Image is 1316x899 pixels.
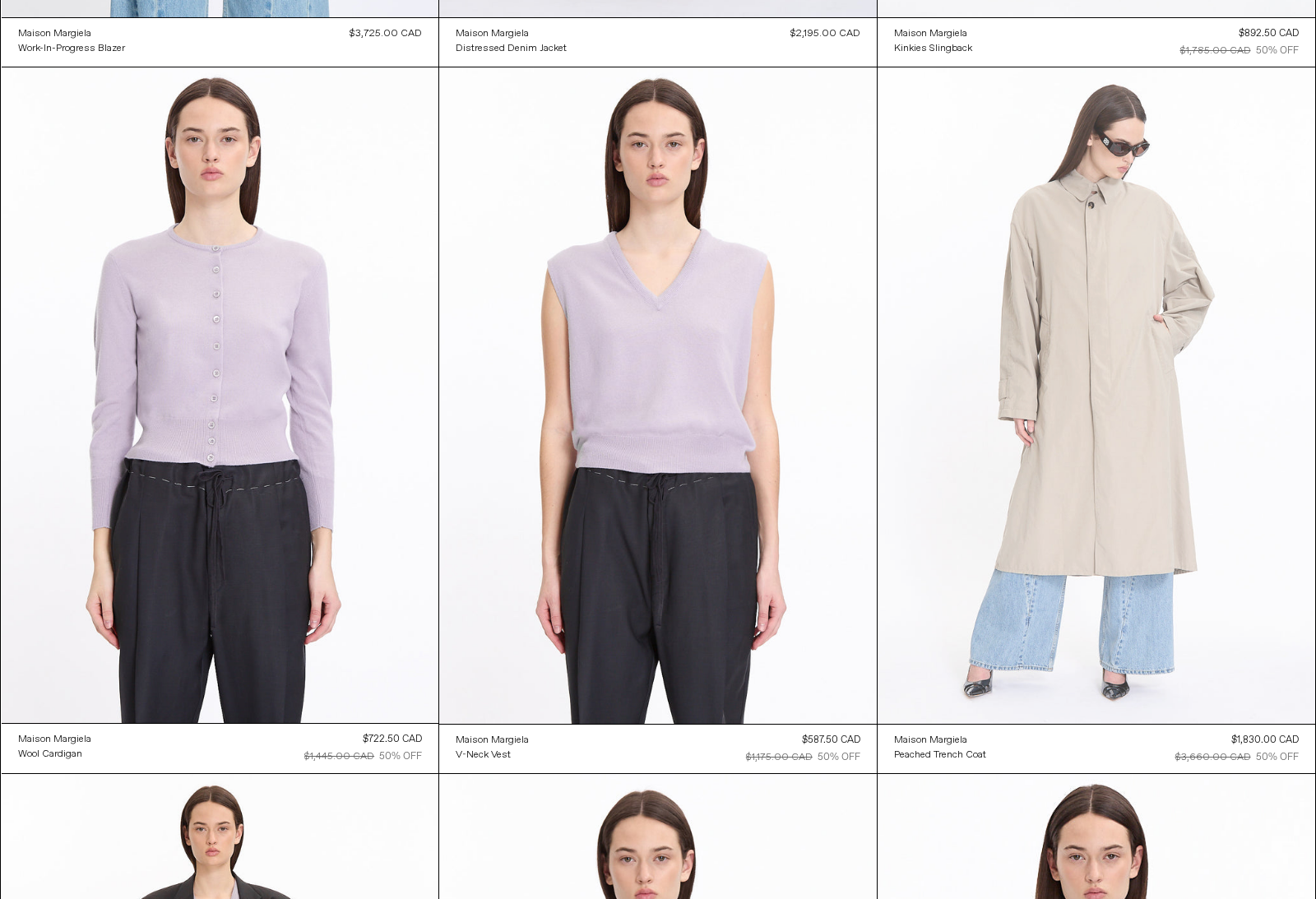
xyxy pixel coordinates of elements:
[18,41,125,56] a: Work-In-Progress Blazer
[18,42,125,56] div: Work-In-Progress Blazer
[18,748,82,762] div: Wool Cardigan
[304,749,374,764] div: $1,445.00 CAD
[456,42,567,56] div: Distressed Denim Jacket
[1256,750,1299,765] div: 50% OFF
[1239,26,1299,41] div: $892.50 CAD
[456,26,567,41] a: Maison Margiela
[1175,750,1251,765] div: $3,660.00 CAD
[894,734,967,748] div: Maison Margiela
[18,732,91,747] a: Maison Margiela
[894,748,986,762] div: Peached Trench Coat
[456,733,529,748] a: Maison Margiela
[1256,44,1299,58] div: 50% OFF
[802,733,860,748] div: $587.50 CAD
[439,67,877,724] img: V-Neck Vest
[1180,44,1251,58] div: $1,785.00 CAD
[363,732,422,747] div: $722.50 CAD
[18,26,125,41] a: Maison Margiela
[790,26,860,41] div: $2,195.00 CAD
[894,748,986,762] a: Peached Trench Coat
[894,27,967,41] div: Maison Margiela
[878,67,1315,724] img: Maison Margiela Peached Trench Coat
[350,26,422,41] div: $3,725.00 CAD
[894,733,986,748] a: Maison Margiela
[456,27,529,41] div: Maison Margiela
[894,41,972,56] a: Kinkies Slingback
[894,26,972,41] a: Maison Margiela
[456,734,529,748] div: Maison Margiela
[379,749,422,764] div: 50% OFF
[818,750,860,765] div: 50% OFF
[456,41,567,56] a: Distressed Denim Jacket
[456,748,529,762] a: V-Neck Vest
[18,27,91,41] div: Maison Margiela
[1231,733,1299,748] div: $1,830.00 CAD
[18,747,91,762] a: Wool Cardigan
[2,67,439,723] img: Maison Margiela V-Neck Vest
[18,733,91,747] div: Maison Margiela
[894,42,972,56] div: Kinkies Slingback
[456,748,511,762] div: V-Neck Vest
[746,750,813,765] div: $1,175.00 CAD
